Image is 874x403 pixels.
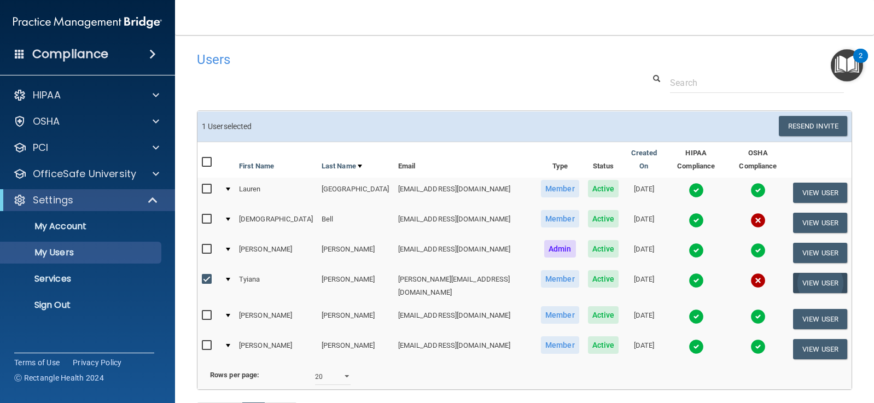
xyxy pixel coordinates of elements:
[541,270,579,288] span: Member
[14,372,104,383] span: Ⓒ Rectangle Health 2024
[584,142,624,178] th: Status
[202,122,516,131] h6: 1 User selected
[14,357,60,368] a: Terms of Use
[750,273,766,288] img: cross.ca9f0e7f.svg
[793,213,847,233] button: View User
[750,213,766,228] img: cross.ca9f0e7f.svg
[7,273,156,284] p: Services
[623,304,665,334] td: [DATE]
[689,339,704,354] img: tick.e7d51cea.svg
[7,247,156,258] p: My Users
[235,304,317,334] td: [PERSON_NAME]
[689,243,704,258] img: tick.e7d51cea.svg
[394,334,537,364] td: [EMAIL_ADDRESS][DOMAIN_NAME]
[32,46,108,62] h4: Compliance
[623,208,665,238] td: [DATE]
[235,208,317,238] td: [DEMOGRAPHIC_DATA]
[317,334,394,364] td: [PERSON_NAME]
[588,306,619,324] span: Active
[793,243,847,263] button: View User
[13,11,162,33] img: PMB logo
[750,183,766,198] img: tick.e7d51cea.svg
[537,142,584,178] th: Type
[317,304,394,334] td: [PERSON_NAME]
[317,238,394,268] td: [PERSON_NAME]
[689,183,704,198] img: tick.e7d51cea.svg
[689,273,704,288] img: tick.e7d51cea.svg
[689,213,704,228] img: tick.e7d51cea.svg
[394,304,537,334] td: [EMAIL_ADDRESS][DOMAIN_NAME]
[623,178,665,208] td: [DATE]
[779,116,847,136] button: Resend Invite
[588,270,619,288] span: Active
[394,178,537,208] td: [EMAIL_ADDRESS][DOMAIN_NAME]
[394,142,537,178] th: Email
[13,194,159,207] a: Settings
[859,56,863,70] div: 2
[33,194,73,207] p: Settings
[394,238,537,268] td: [EMAIL_ADDRESS][DOMAIN_NAME]
[793,339,847,359] button: View User
[627,147,660,173] a: Created On
[7,300,156,311] p: Sign Out
[750,309,766,324] img: tick.e7d51cea.svg
[793,183,847,203] button: View User
[831,49,863,81] button: Open Resource Center, 2 new notifications
[541,210,579,227] span: Member
[665,142,727,178] th: HIPAA Compliance
[670,73,844,93] input: Search
[13,89,159,102] a: HIPAA
[235,178,317,208] td: Lauren
[73,357,122,368] a: Privacy Policy
[793,273,847,293] button: View User
[588,180,619,197] span: Active
[750,339,766,354] img: tick.e7d51cea.svg
[588,336,619,354] span: Active
[623,238,665,268] td: [DATE]
[727,142,789,178] th: OSHA Compliance
[588,240,619,258] span: Active
[33,141,48,154] p: PCI
[541,336,579,354] span: Member
[623,334,665,364] td: [DATE]
[588,210,619,227] span: Active
[13,167,159,180] a: OfficeSafe University
[197,52,572,67] h4: Users
[623,268,665,304] td: [DATE]
[544,240,576,258] span: Admin
[33,89,61,102] p: HIPAA
[541,180,579,197] span: Member
[317,178,394,208] td: [GEOGRAPHIC_DATA]
[33,167,136,180] p: OfficeSafe University
[235,238,317,268] td: [PERSON_NAME]
[394,268,537,304] td: [PERSON_NAME][EMAIL_ADDRESS][DOMAIN_NAME]
[793,309,847,329] button: View User
[7,221,156,232] p: My Account
[750,243,766,258] img: tick.e7d51cea.svg
[317,208,394,238] td: Bell
[33,115,60,128] p: OSHA
[541,306,579,324] span: Member
[317,268,394,304] td: [PERSON_NAME]
[239,160,274,173] a: First Name
[13,141,159,154] a: PCI
[322,160,362,173] a: Last Name
[689,309,704,324] img: tick.e7d51cea.svg
[394,208,537,238] td: [EMAIL_ADDRESS][DOMAIN_NAME]
[235,268,317,304] td: Tyiana
[235,334,317,364] td: [PERSON_NAME]
[13,115,159,128] a: OSHA
[210,371,259,379] b: Rows per page:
